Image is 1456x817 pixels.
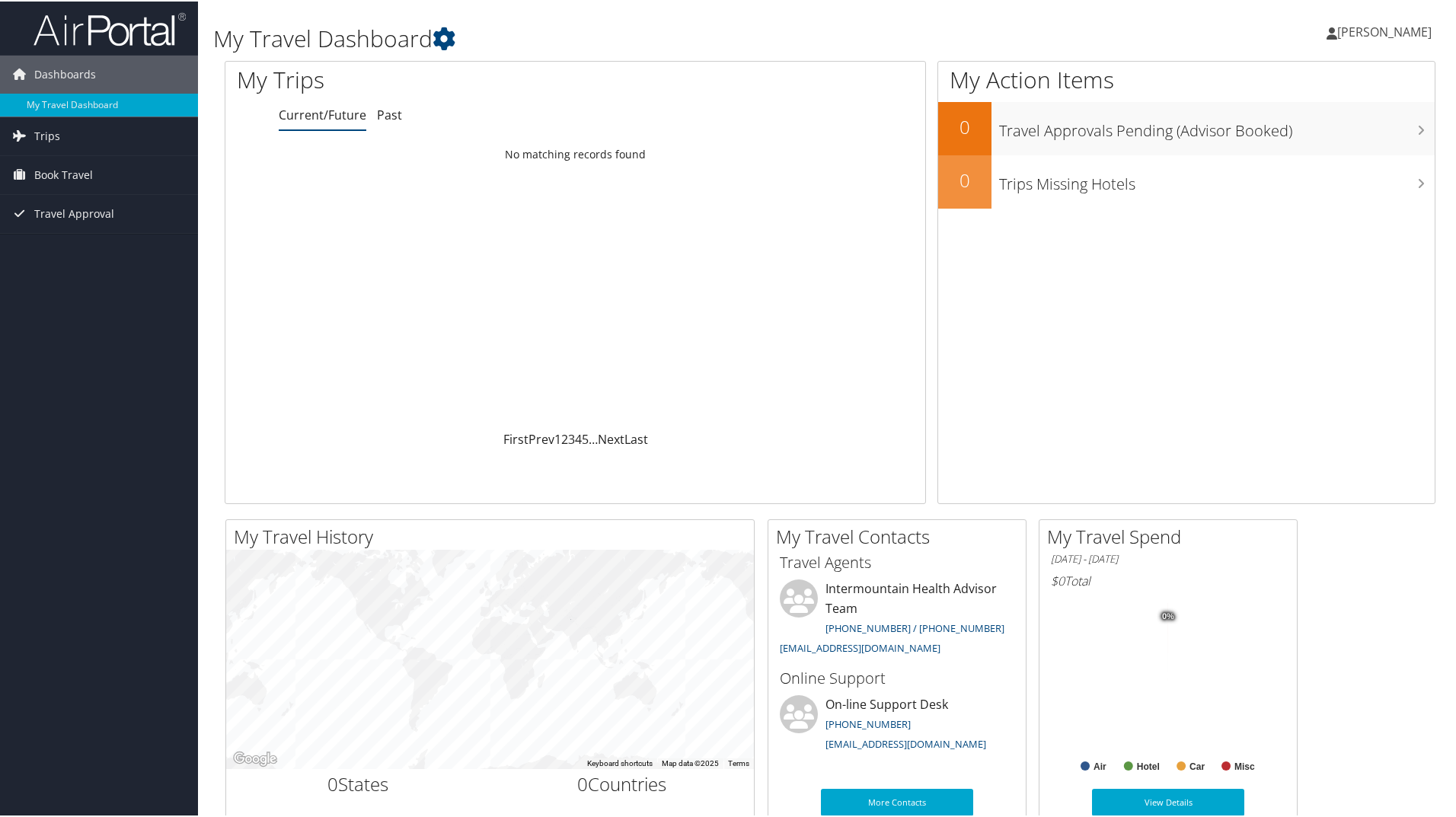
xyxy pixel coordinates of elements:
[238,770,479,796] h2: States
[598,429,624,446] a: Next
[234,522,754,548] h2: My Travel History
[582,429,589,446] a: 5
[1051,551,1285,565] h6: [DATE] - [DATE]
[728,758,749,766] a: Terms (opens in new tab)
[938,154,1435,207] a: 0Trips Missing Hotels
[662,758,719,766] span: Map data ©2025
[34,155,93,193] span: Book Travel
[780,666,1014,688] h3: Online Support
[772,578,1022,659] li: Intermountain Health Advisor Team
[938,62,1435,94] h1: My Action Items
[772,694,1022,756] li: On-line Support Desk
[1051,571,1065,588] span: $0
[1092,787,1244,815] a: View Details
[1094,760,1106,771] text: Air
[825,736,986,749] a: [EMAIL_ADDRESS][DOMAIN_NAME]
[1162,611,1174,620] tspan: 0%
[577,770,588,795] span: 0
[225,139,925,167] td: No matching records found
[34,193,114,231] span: Travel Approval
[589,429,598,446] span: …
[213,21,1036,53] h1: My Travel Dashboard
[821,787,973,815] a: More Contacts
[1189,760,1205,771] text: Car
[561,429,568,446] a: 2
[938,113,991,139] h2: 0
[230,748,280,768] a: Open this area in Google Maps (opens a new window)
[279,105,366,122] a: Current/Future
[1051,571,1285,588] h6: Total
[503,429,528,446] a: First
[1234,760,1255,771] text: Misc
[528,429,554,446] a: Prev
[999,164,1435,193] h3: Trips Missing Hotels
[999,111,1435,140] h3: Travel Approvals Pending (Advisor Booked)
[780,551,1014,572] h3: Travel Agents
[825,620,1004,633] a: [PHONE_NUMBER] / [PHONE_NUMBER]
[237,62,622,94] h1: My Trips
[1337,22,1432,39] span: [PERSON_NAME]
[624,429,648,446] a: Last
[825,716,911,729] a: [PHONE_NUMBER]
[502,770,743,796] h2: Countries
[34,10,186,46] img: airportal-logo.png
[230,748,280,768] img: Google
[1137,760,1160,771] text: Hotel
[938,101,1435,154] a: 0Travel Approvals Pending (Advisor Booked)
[575,429,582,446] a: 4
[1047,522,1297,548] h2: My Travel Spend
[776,522,1026,548] h2: My Travel Contacts
[34,116,60,154] span: Trips
[938,166,991,192] h2: 0
[327,770,338,795] span: 0
[780,640,940,653] a: [EMAIL_ADDRESS][DOMAIN_NAME]
[34,54,96,92] span: Dashboards
[1327,8,1447,53] a: [PERSON_NAME]
[377,105,402,122] a: Past
[587,757,653,768] button: Keyboard shortcuts
[554,429,561,446] a: 1
[568,429,575,446] a: 3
